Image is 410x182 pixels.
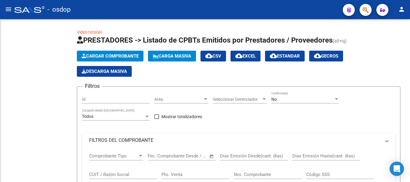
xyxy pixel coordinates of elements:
a: Video tutorial [77,30,102,34]
app-download-masive: Descarga masiva de comprobantes (adjuntos) [77,66,132,77]
button: Descarga Masiva [77,66,132,77]
span: Area [154,97,203,102]
input: Fecha fin [177,153,207,159]
button: Gecros [309,51,343,61]
span: PRESTADORES -> Listado de CPBTs Emitidos por Prestadores / Proveedores [77,36,333,44]
span: CSV [205,53,221,59]
mat-panel-title: FILTROS DEL COMPROBANTE [89,137,381,144]
span: Comprobante Tipo [89,153,138,159]
button: CSV [200,51,226,61]
span: Descarga Masiva [82,69,127,74]
span: Gecros [314,53,338,59]
button: Carga Masiva [148,51,196,61]
span: No [271,97,277,102]
mat-icon: person [398,6,405,13]
button: EXCEL [231,51,261,61]
span: (alt+q) [333,38,347,44]
span: Mostrar totalizadores [161,113,202,120]
div: Open Intercom Messenger [390,162,404,176]
mat-expansion-panel-header: FILTROS DEL COMPROBANTE [82,133,395,148]
button: Estandar [265,51,305,61]
mat-icon: cloud_download [314,52,321,59]
span: Todos [82,114,93,119]
mat-icon: cloud_download [270,52,277,59]
span: EXCEL [235,53,256,59]
span: Carga Masiva [153,53,191,59]
mat-icon: cloud_download [205,52,213,59]
h3: Filtros [82,82,103,90]
mat-icon: menu [5,6,12,13]
button: Cargar Comprobante [77,51,143,61]
input: Fecha inicio [148,153,172,159]
span: - osdop [47,3,71,16]
span: Estandar [270,53,300,59]
button: Open calendar [208,153,215,160]
span: Seleccionar Gerenciador [213,97,261,102]
span: Cargar Comprobante [82,53,139,59]
mat-icon: cloud_download [235,52,243,59]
